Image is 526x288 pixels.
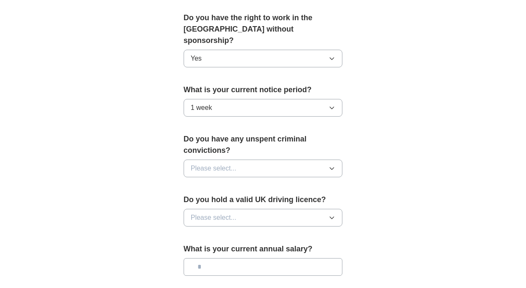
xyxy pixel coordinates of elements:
[184,194,343,205] label: Do you hold a valid UK driving licence?
[184,243,343,255] label: What is your current annual salary?
[191,213,237,223] span: Please select...
[191,163,237,173] span: Please select...
[184,209,343,227] button: Please select...
[184,50,343,67] button: Yes
[191,103,212,113] span: 1 week
[184,99,343,117] button: 1 week
[184,133,343,156] label: Do you have any unspent criminal convictions?
[184,12,343,46] label: Do you have the right to work in the [GEOGRAPHIC_DATA] without sponsorship?
[191,53,202,64] span: Yes
[184,160,343,177] button: Please select...
[184,84,343,96] label: What is your current notice period?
